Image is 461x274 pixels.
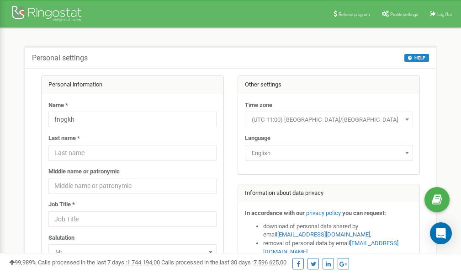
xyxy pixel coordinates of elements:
span: (UTC-11:00) Pacific/Midway [245,112,413,127]
label: Language [245,134,270,143]
h5: Personal settings [32,54,88,62]
div: Information about data privacy [238,184,420,203]
label: Name * [48,101,68,110]
span: Referral program [339,12,370,17]
label: Job Title * [48,200,75,209]
strong: you can request: [342,210,386,216]
span: English [248,147,410,160]
li: download of personal data shared by email , [263,222,413,239]
u: 7 596 625,00 [254,259,286,266]
span: English [245,145,413,161]
span: Calls processed in the last 30 days : [161,259,286,266]
strong: In accordance with our [245,210,305,216]
u: 1 744 194,00 [127,259,160,266]
div: Other settings [238,76,420,94]
a: privacy policy [306,210,341,216]
span: (UTC-11:00) Pacific/Midway [248,113,410,126]
label: Middle name or patronymic [48,167,120,176]
span: Log Out [437,12,452,17]
span: Mr. [52,246,213,259]
input: Last name [48,145,217,161]
input: Middle name or patronymic [48,178,217,193]
li: removal of personal data by email , [263,239,413,256]
span: Profile settings [390,12,418,17]
a: [EMAIL_ADDRESS][DOMAIN_NAME] [277,231,370,238]
label: Salutation [48,234,74,242]
span: Calls processed in the last 7 days : [38,259,160,266]
input: Job Title [48,211,217,227]
label: Time zone [245,101,272,110]
input: Name [48,112,217,127]
div: Personal information [42,76,223,94]
button: HELP [404,54,429,62]
span: Mr. [48,244,217,260]
div: Open Intercom Messenger [430,222,452,244]
label: Last name * [48,134,80,143]
span: 99,989% [9,259,37,266]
